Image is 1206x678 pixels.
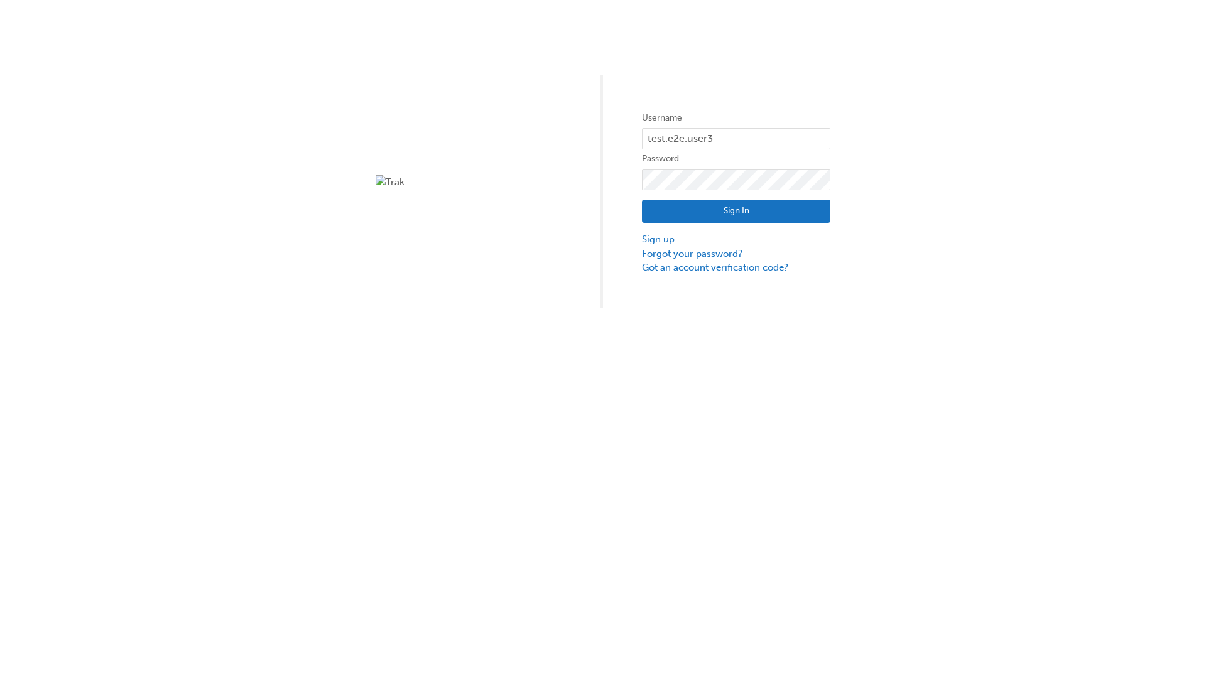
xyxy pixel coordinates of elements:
[642,247,830,261] a: Forgot your password?
[642,261,830,275] a: Got an account verification code?
[642,232,830,247] a: Sign up
[642,151,830,166] label: Password
[642,128,830,149] input: Username
[376,175,564,190] img: Trak
[642,110,830,126] label: Username
[642,200,830,223] button: Sign In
